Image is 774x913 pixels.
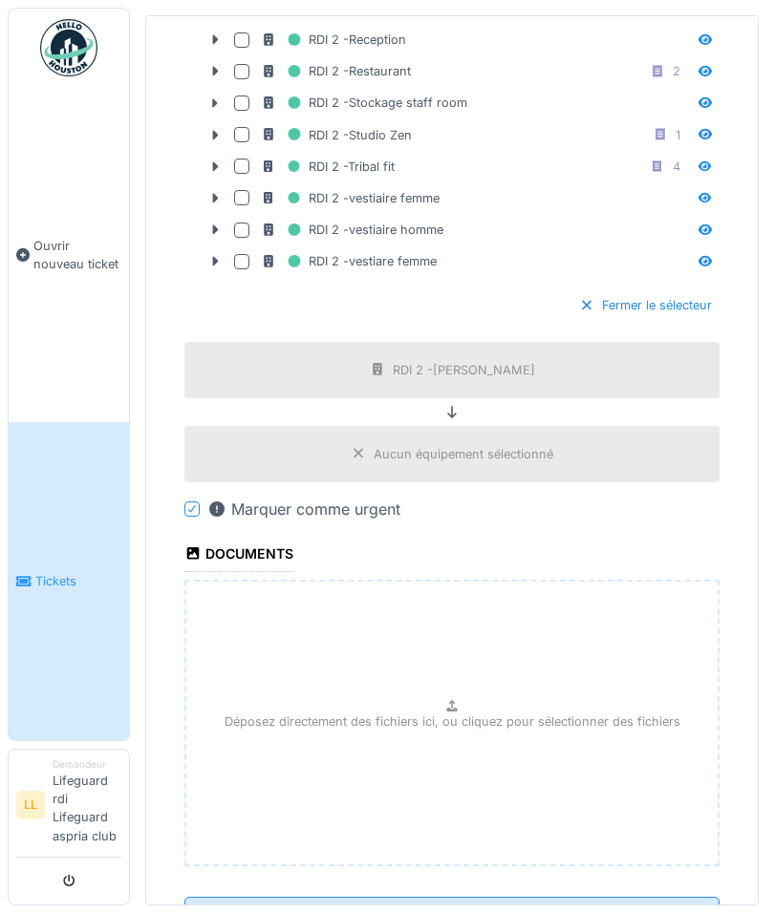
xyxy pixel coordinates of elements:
[261,91,467,115] div: RDI 2 -Stockage staff room
[40,19,97,76] img: Badge_color-CXgf-gQk.svg
[261,123,412,147] div: RDI 2 -Studio Zen
[261,59,411,83] div: RDI 2 -Restaurant
[207,498,400,520] div: Marquer comme urgent
[184,540,293,572] div: Documents
[53,757,121,772] div: Demandeur
[673,158,680,176] div: 4
[261,186,440,210] div: RDI 2 -vestiaire femme
[261,155,395,179] div: RDI 2 -Tribal fit
[261,218,443,242] div: RDI 2 -vestiaire homme
[16,757,121,858] a: LL DemandeurLifeguard rdi Lifeguard aspria club
[393,361,535,379] div: RDI 2 -[PERSON_NAME]
[33,237,121,273] span: Ouvrir nouveau ticket
[261,28,406,52] div: RDI 2 -Reception
[676,126,680,144] div: 1
[225,712,680,731] p: Déposez directement des fichiers ici, ou cliquez pour sélectionner des fichiers
[571,292,720,318] div: Fermer le sélecteur
[53,757,121,853] li: Lifeguard rdi Lifeguard aspria club
[35,572,121,590] span: Tickets
[16,791,45,819] li: LL
[673,62,680,80] div: 2
[374,445,553,463] div: Aucun équipement sélectionné
[261,249,437,273] div: RDI 2 -vestiare femme
[9,422,129,739] a: Tickets
[9,87,129,422] a: Ouvrir nouveau ticket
